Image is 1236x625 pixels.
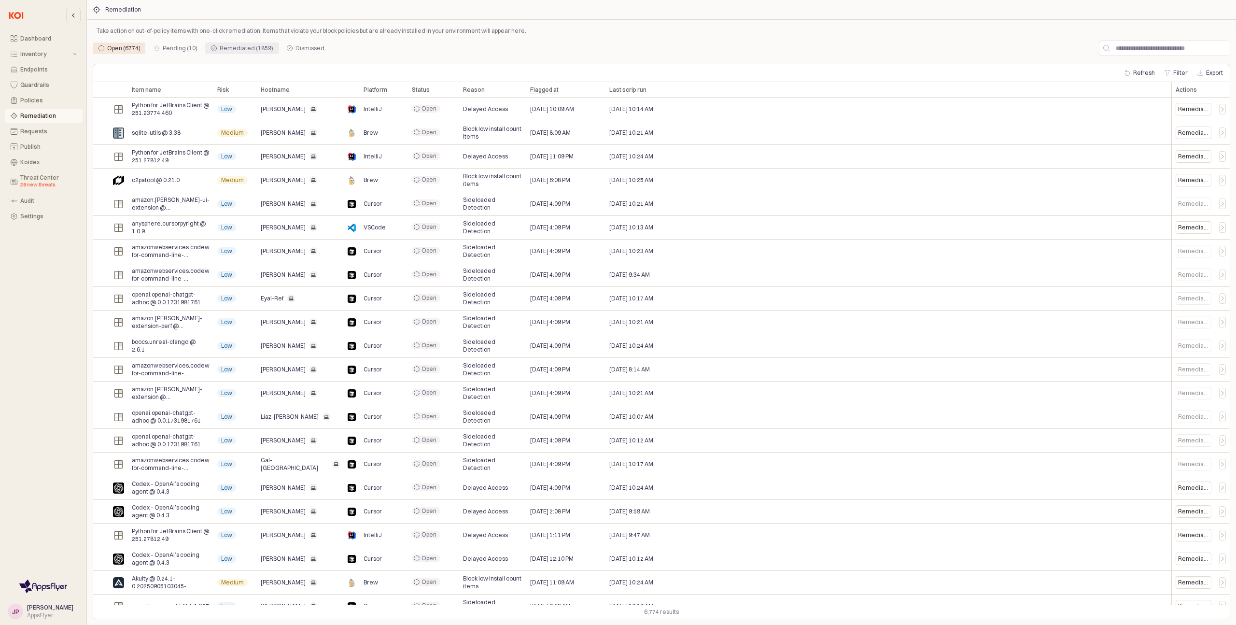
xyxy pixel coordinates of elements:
span: IntelliJ [364,531,382,539]
span: Low [221,460,232,468]
span: amazonwebservices.codewhisperer-for-command-line-companion @ 1.15.0 [132,456,210,472]
span: Delayed Access [463,555,508,563]
div: Remediate [1176,505,1211,518]
span: IntelliJ [364,105,382,113]
span: anysphere.cursorpyright @ 1.0.9 [132,220,210,235]
button: Threat Center [5,171,83,192]
span: Liaz-[PERSON_NAME] [261,413,319,421]
span: c2patool @ 0.21.0 [132,176,180,184]
span: openai.openai-chatgpt-adhoc @ 0.0.1731981761 [132,291,210,306]
span: [PERSON_NAME] [261,555,306,563]
span: Low [221,366,232,373]
span: [DATE] 4:09 PM [530,366,570,373]
span: Sideloaded Detection [463,433,522,448]
span: [DATE] 4:09 PM [530,342,570,350]
span: Open [421,389,436,397]
div: Policies [20,97,77,104]
div: Remediated (1859) [205,43,279,54]
span: [DATE] 9:59 AM [609,508,650,515]
div: Remediate [1178,366,1209,373]
button: Audit [5,194,83,208]
div: 6,774 results [644,607,679,617]
span: Hostname [261,86,290,94]
span: Cursor [364,295,382,302]
span: Status [412,86,430,94]
span: Low [221,555,232,563]
span: Low [221,295,232,302]
div: Remediate [1176,127,1211,139]
span: Sideloaded Detection [463,456,522,472]
span: [PERSON_NAME] [261,531,306,539]
div: Remediate [1176,458,1211,470]
button: Guardrails [5,78,83,92]
span: Sideloaded Detection [463,385,522,401]
span: [DATE] 10:21 AM [609,200,653,208]
div: Open (6774) [107,43,140,54]
span: [PERSON_NAME] [261,389,306,397]
span: [PERSON_NAME] [261,579,306,586]
span: Delayed Access [463,105,508,113]
span: Delayed Access [463,153,508,160]
span: anysphere.pyright @ 1.1.327 [132,602,209,610]
span: amazonwebservices.codewhisperer-for-command-line-companion @ 1.15.0 [132,362,210,377]
span: Cursor [364,484,382,492]
div: Remediate [1176,174,1211,186]
span: Block low install count items [463,575,522,590]
span: Medium [221,176,244,184]
span: Low [221,602,232,610]
span: amazonwebservices.codewhisperer-for-command-line-companion @ 1.15.0 [132,267,210,283]
button: Inventory [5,47,83,61]
span: [PERSON_NAME] [261,224,306,231]
span: amazon.[PERSON_NAME]-extension @ 0.7.0+SHA.772a8276 [132,385,210,401]
div: Remediate [1178,129,1209,137]
span: [DATE] 9:47 AM [609,531,650,539]
span: [DATE] 10:25 AM [609,176,653,184]
span: Open [421,176,436,184]
button: Settings [5,210,83,223]
div: Remediate [1178,460,1209,468]
span: Delayed Access [463,484,508,492]
span: [DATE] 10:24 AM [609,484,653,492]
span: [DATE] 4:09 PM [530,460,570,468]
span: Sideloaded Detection [463,220,522,235]
span: [PERSON_NAME] [261,366,306,373]
span: Cursor [364,508,382,515]
span: [PERSON_NAME] [261,484,306,492]
div: Remediate [1178,200,1209,208]
span: [PERSON_NAME] [261,176,306,184]
span: Platform [364,86,387,94]
span: Codex – OpenAI’s coding agent @ 0.4.3 [132,551,210,567]
span: Low [221,200,232,208]
span: Low [221,318,232,326]
span: [PERSON_NAME] [261,271,306,279]
button: JP [8,604,23,619]
span: Open [421,436,436,444]
div: Dismissed [295,43,324,54]
span: [DATE] 4:09 PM [530,437,570,444]
span: amazonwebservices.codewhisperer-for-command-line-companion @ 1.6.0 [132,243,210,259]
div: Audit [20,198,77,204]
div: Remediate [1178,389,1209,397]
div: Remediate [1176,600,1211,612]
span: [DATE] 4:09 PM [530,224,570,231]
span: Open [421,105,436,113]
div: Remediation [20,113,77,119]
div: AppsFlyer [27,611,73,619]
span: Low [221,484,232,492]
span: Sideloaded Detection [463,196,522,212]
div: Remediate [1178,247,1209,255]
span: Codex – OpenAI’s coding agent @ 0.4.3 [132,504,210,519]
span: Open [421,270,436,278]
div: Remediate [1176,576,1211,589]
button: Dashboard [5,32,83,45]
div: Remediate [1178,484,1209,492]
div: Guardrails [20,82,77,88]
button: Export [1194,67,1227,79]
span: Block low install count items [463,125,522,141]
div: Threat Center [20,174,77,189]
span: [DATE] 4:09 PM [530,389,570,397]
span: Gal-[GEOGRAPHIC_DATA] [261,456,328,472]
button: Requests [5,125,83,138]
span: Cursor [364,200,382,208]
div: Pending (10) [163,43,197,54]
